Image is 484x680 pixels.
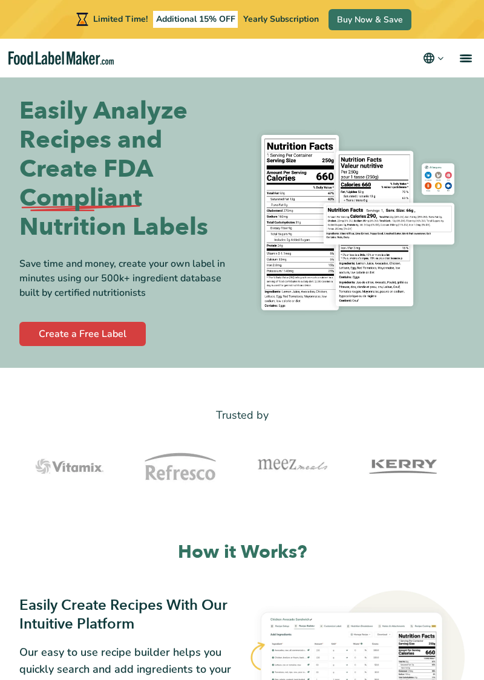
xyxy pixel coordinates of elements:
h1: Easily Analyze Recipes and Create FDA Nutrition Labels [19,97,233,242]
span: Compliant [19,184,142,213]
a: Food Label Maker homepage [8,51,114,65]
a: Buy Now & Save [329,9,411,30]
a: Create a Free Label [19,322,146,346]
span: Yearly Subscription [243,13,319,25]
div: Save time and money, create your own label in minutes using our 500k+ ingredient database built b... [19,257,233,300]
a: menu [445,39,484,77]
button: Change language [422,51,445,65]
p: Trusted by [19,407,465,424]
span: Limited Time! [93,13,148,25]
span: Additional 15% OFF [153,11,238,28]
h3: Easily Create Recipes With Our Intuitive Platform [19,596,235,633]
h2: How it Works? [19,540,465,564]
